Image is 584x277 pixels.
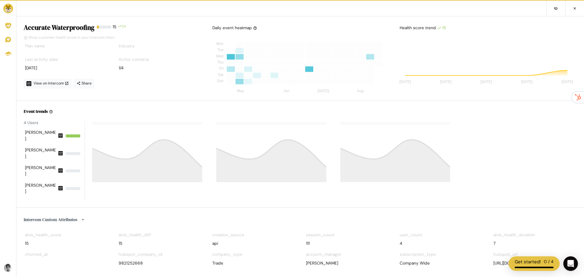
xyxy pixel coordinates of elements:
[400,251,436,258] label: subscription_type
[119,65,201,71] div: 1/4
[493,251,517,258] label: hubspot_url
[66,152,80,155] div: 0%
[216,54,223,58] tspan: Wed
[24,35,115,40] a: Show customer health score in your Intercom Inbox
[212,251,242,258] label: company_type
[119,232,151,238] label: alvis_health_diff
[25,65,107,71] div: [DATE]
[25,147,57,160] div: [PERSON_NAME]
[66,187,80,190] div: 0%
[25,57,58,63] label: Last activity date
[399,80,411,84] tspan: [DATE]
[119,260,201,266] div: 9821252668
[217,79,223,83] tspan: Sun
[318,89,329,93] tspan: [DATE]
[119,57,149,63] label: Active contacts
[515,258,541,265] div: Get started!
[493,241,575,247] div: 7
[400,241,482,247] div: 4
[216,42,223,46] tspan: Mon
[493,260,575,266] div: [URL][DOMAIN_NAME]
[212,260,294,266] div: Trade
[212,232,244,238] label: creation_source
[544,258,554,265] div: 0 / 4
[306,232,335,238] label: session_count
[563,256,578,271] div: Open Intercom Messenger
[217,48,224,52] tspan: Tue
[25,165,57,177] div: [PERSON_NAME]
[218,73,224,77] tspan: Sat
[66,169,80,172] div: 0%
[119,43,135,49] label: Industry
[440,80,451,84] tspan: [DATE]
[521,80,533,84] tspan: [DATE]
[400,232,422,238] label: user_count
[24,215,577,225] h6: Intercom Custom Attributes
[219,67,224,71] tspan: Fri
[237,89,244,93] tspan: May
[24,79,71,88] a: View on Intercom
[306,251,341,258] label: account_manager
[66,134,80,137] div: 100%
[25,251,48,258] label: churned_at
[306,241,388,247] div: 111
[561,80,573,84] tspan: [DATE]
[33,81,69,86] span: View on Intercom
[25,43,45,49] label: Plan name
[217,60,224,64] tspan: Thu
[119,251,162,258] label: hubspot_company_id
[283,89,289,93] tspan: Jun
[212,25,257,31] div: Daily event heatmap
[357,89,363,93] tspan: Aug
[3,4,13,13] img: Brand
[493,232,535,238] label: alvis_health_duration
[113,24,116,34] div: 15
[398,24,577,32] div: Health score trend
[25,182,57,195] div: [PERSON_NAME]
[437,25,446,31] div: 15
[25,130,57,142] div: [PERSON_NAME]
[306,260,388,266] div: [PERSON_NAME]
[212,241,294,247] div: api
[24,120,85,126] div: 4 Users
[4,264,12,272] img: Avatar
[25,232,61,238] label: alvis_health_score
[25,241,107,247] div: 15
[122,24,126,34] div: 15
[24,24,94,32] h4: Accurate Waterproofing
[400,260,482,266] div: Company Wide
[24,108,48,114] h6: Event trends
[74,79,94,88] a: Share
[481,80,492,84] tspan: [DATE]
[119,241,201,247] div: 15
